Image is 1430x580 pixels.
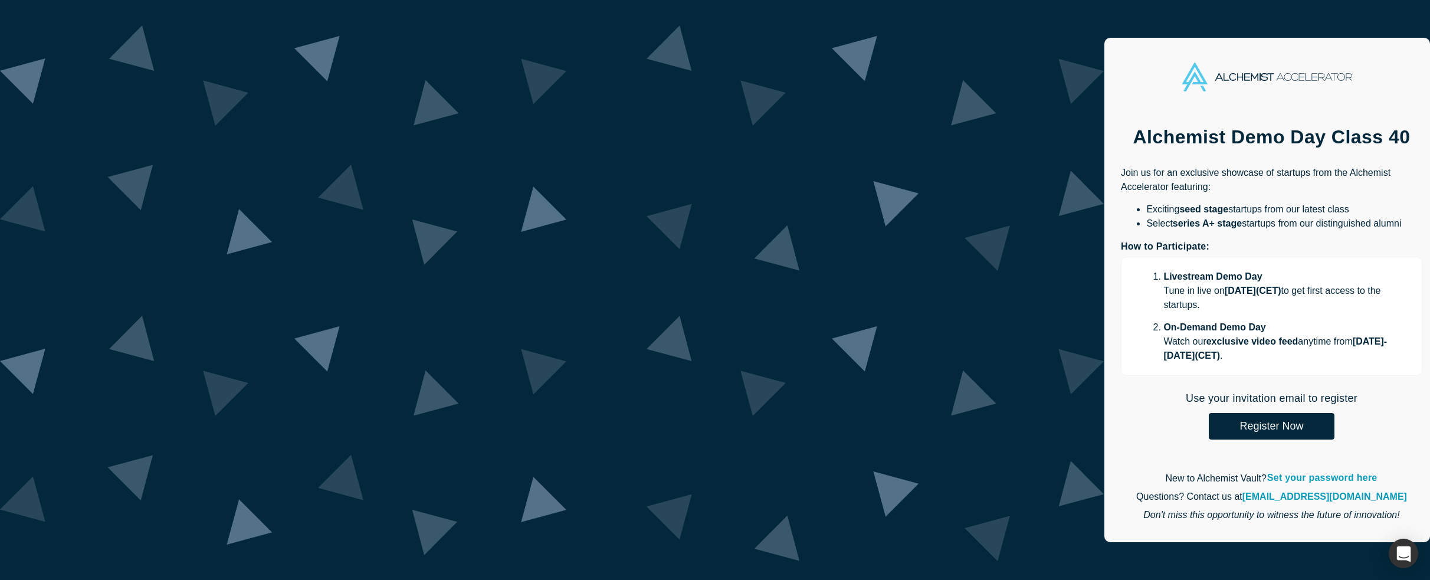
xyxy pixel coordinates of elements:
p: New to Alchemist Vault? [1121,471,1422,486]
strong: series A+ stage [1173,218,1242,228]
li: Select startups from our distinguished alumni [1146,217,1422,231]
strong: [DATE] ( CET ) [1225,286,1281,296]
strong: How to Participate: [1121,241,1209,251]
li: Exciting startups from our latest class [1146,202,1422,217]
strong: [DATE] - [DATE] ( CET ) [1163,336,1387,361]
em: Don't miss this opportunity to witness the future of innovation! [1143,510,1399,520]
strong: exclusive video feed [1206,336,1298,346]
strong: Livestream Demo Day [1163,271,1262,281]
img: Alchemist Accelerator Logo [1182,63,1352,91]
a: Set your password here [1267,470,1378,486]
div: Join us for an exclusive showcase of startups from the Alchemist Accelerator featuring: [1121,166,1422,376]
p: Tune in live on to get first access to the startups. [1163,284,1389,312]
button: Register Now [1209,413,1334,440]
p: Questions? Contact us at [1121,490,1422,504]
strong: seed stage [1179,204,1228,214]
a: [EMAIL_ADDRESS][DOMAIN_NAME] [1242,491,1407,502]
strong: On-Demand Demo Day [1163,322,1265,332]
h2: Use your invitation email to register [1121,392,1422,405]
h1: Alchemist Demo Day Class 40 [1121,124,1422,149]
p: Watch our anytime from . [1163,335,1389,363]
